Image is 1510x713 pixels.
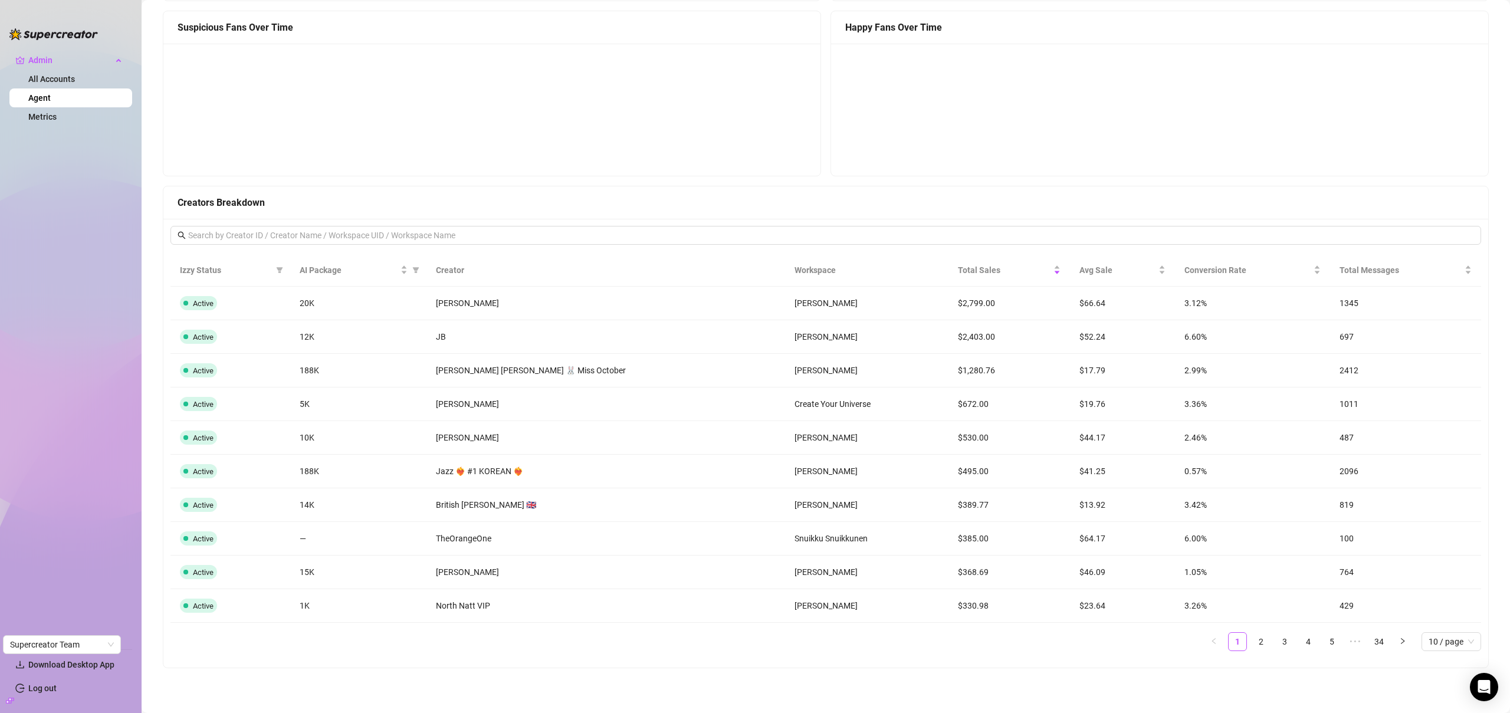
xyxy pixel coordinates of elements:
td: $385.00 [948,522,1070,556]
span: Active [193,400,214,409]
td: 2096 [1330,455,1481,488]
td: 3.26% [1175,589,1330,623]
td: 3.12% [1175,287,1330,320]
td: 2.46% [1175,421,1330,455]
div: Open Intercom Messenger [1470,673,1498,701]
td: 1011 [1330,387,1481,421]
span: ••• [1346,632,1365,651]
td: $389.77 [948,488,1070,522]
span: Izzy Status [180,264,271,277]
input: Search by Creator ID / Creator Name / Workspace UID / Workspace Name [188,229,1465,242]
span: Active [193,501,214,510]
span: [PERSON_NAME] [795,567,858,577]
th: Workspace [785,254,948,287]
td: 2412 [1330,354,1481,387]
span: right [1399,638,1406,645]
span: left [1210,638,1217,645]
li: 5 [1322,632,1341,651]
a: 4 [1299,633,1317,650]
span: [PERSON_NAME] [436,399,499,409]
li: 34 [1370,632,1388,651]
span: [PERSON_NAME] [795,298,858,308]
td: 697 [1330,320,1481,354]
a: Agent [28,93,51,103]
td: 429 [1330,589,1481,623]
td: $66.64 [1070,287,1176,320]
td: 6.60% [1175,320,1330,354]
span: Active [193,568,214,577]
a: 5 [1323,633,1341,650]
span: [PERSON_NAME] [795,466,858,476]
span: Snuikku Snuikkunen [795,534,868,543]
a: 2 [1252,633,1270,650]
td: $2,403.00 [948,320,1070,354]
td: 14K [290,488,427,522]
td: $46.09 [1070,556,1176,589]
td: $17.79 [1070,354,1176,387]
span: Create Your Universe [795,399,871,409]
span: [PERSON_NAME] [436,298,499,308]
td: $64.17 [1070,522,1176,556]
td: 15K [290,556,427,589]
li: Next 5 Pages [1346,632,1365,651]
li: 2 [1252,632,1271,651]
span: TheOrangeOne [436,534,491,543]
span: British [PERSON_NAME] 🇬🇧 [436,500,536,510]
li: Next Page [1393,632,1412,651]
td: 1K [290,589,427,623]
td: — [290,522,427,556]
a: Metrics [28,112,57,121]
span: Total Sales [958,264,1051,277]
td: 764 [1330,556,1481,589]
span: Jazz ❤️‍🔥 #1 KOREAN ❤️‍🔥 [436,466,523,476]
td: 3.42% [1175,488,1330,522]
td: 819 [1330,488,1481,522]
span: 10 / page [1429,633,1474,650]
div: Happy Fans Over Time [845,20,1474,35]
button: right [1393,632,1412,651]
span: download [15,660,25,669]
a: 1 [1229,633,1246,650]
span: [PERSON_NAME] [PERSON_NAME] 🐰 Miss October [436,366,626,375]
td: $19.76 [1070,387,1176,421]
span: [PERSON_NAME] [795,500,858,510]
span: [PERSON_NAME] [795,366,858,375]
span: filter [276,267,283,274]
span: crown [15,55,25,65]
td: $13.92 [1070,488,1176,522]
span: build [6,696,14,705]
th: Total Sales [948,254,1070,287]
span: [PERSON_NAME] [795,332,858,341]
th: Creator [426,254,785,287]
span: Active [193,299,214,308]
span: Active [193,366,214,375]
span: JB [436,332,446,341]
span: Conversion Rate [1184,264,1311,277]
img: logo-BBDzfeDw.svg [9,28,98,40]
span: Active [193,534,214,543]
button: left [1204,632,1223,651]
td: 188K [290,354,427,387]
td: $52.24 [1070,320,1176,354]
li: 1 [1228,632,1247,651]
span: Active [193,333,214,341]
li: 3 [1275,632,1294,651]
td: $1,280.76 [948,354,1070,387]
a: 34 [1370,633,1388,650]
span: [PERSON_NAME] [436,433,499,442]
span: Active [193,602,214,610]
span: Avg Sale [1079,264,1157,277]
span: Total Messages [1340,264,1462,277]
li: 4 [1299,632,1318,651]
span: search [178,231,186,239]
td: 10K [290,421,427,455]
span: [PERSON_NAME] [795,601,858,610]
td: 1345 [1330,287,1481,320]
div: Page Size [1422,632,1481,651]
span: Download Desktop App [28,660,114,669]
th: Conversion Rate [1175,254,1330,287]
span: North Natt VIP [436,601,490,610]
td: 487 [1330,421,1481,455]
span: Active [193,467,214,476]
td: 3.36% [1175,387,1330,421]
